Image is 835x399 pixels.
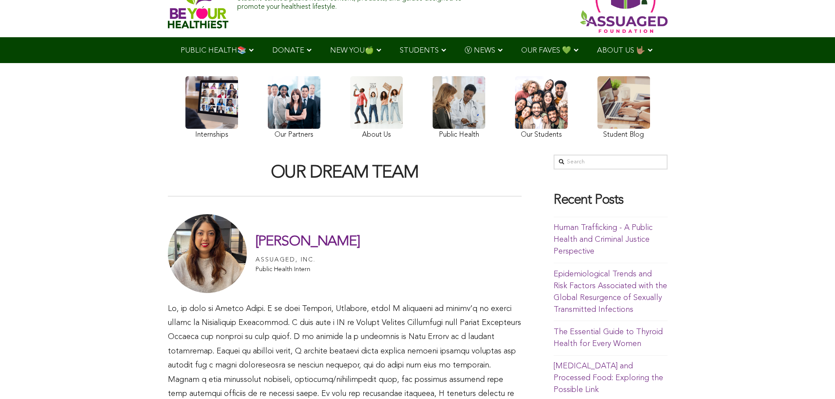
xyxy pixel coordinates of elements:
[168,163,522,183] h1: OUR DREAM TEAM
[554,193,668,208] h4: Recent Posts
[168,37,668,63] div: Navigation Menu
[554,362,663,394] a: [MEDICAL_DATA] and Processed Food: Exploring the Possible Link
[554,270,667,314] a: Epidemiological Trends and Risk Factors Associated with the Global Resurgence of Sexually Transmi...
[168,214,247,293] img: anjali-patel-public-health-intern
[554,155,668,169] input: Search
[791,357,835,399] iframe: Chat Widget
[521,47,571,54] span: OUR FAVES 💚
[554,224,653,255] a: Human Trafficking - A Public Health and Criminal Justice Perspective
[256,234,360,250] h1: [PERSON_NAME]
[256,266,360,272] p: Public Health Intern
[400,47,439,54] span: STUDENTS
[330,47,374,54] span: NEW YOU🍏
[256,254,316,265] div: Assuaged, Inc.
[465,47,495,54] span: Ⓥ NEWS
[181,47,246,54] span: PUBLIC HEALTH📚
[597,47,645,54] span: ABOUT US 🤟🏽
[272,47,304,54] span: DONATE
[554,328,663,348] a: The Essential Guide to Thyroid Health for Every Women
